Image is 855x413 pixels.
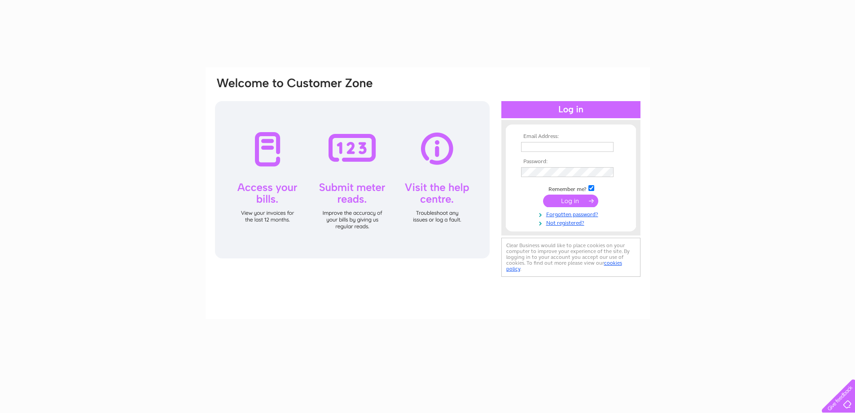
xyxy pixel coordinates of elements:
[519,184,623,193] td: Remember me?
[521,218,623,226] a: Not registered?
[543,195,598,207] input: Submit
[519,159,623,165] th: Password:
[501,238,640,277] div: Clear Business would like to place cookies on your computer to improve your experience of the sit...
[519,133,623,140] th: Email Address:
[521,209,623,218] a: Forgotten password?
[506,260,622,272] a: cookies policy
